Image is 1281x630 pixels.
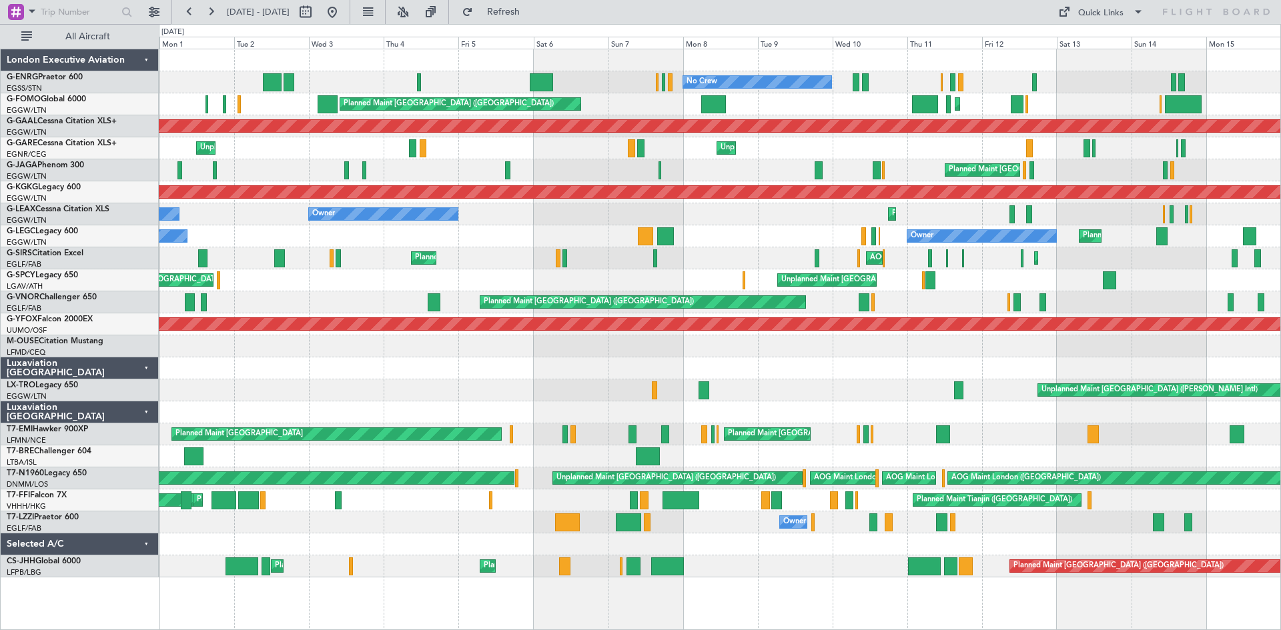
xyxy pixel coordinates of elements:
[1051,1,1150,23] button: Quick Links
[917,490,1072,510] div: Planned Maint Tianjin ([GEOGRAPHIC_DATA])
[234,37,309,49] div: Tue 2
[7,105,47,115] a: EGGW/LTN
[7,293,39,301] span: G-VNOR
[275,556,485,576] div: Planned Maint [GEOGRAPHIC_DATA] ([GEOGRAPHIC_DATA])
[7,227,78,235] a: G-LEGCLegacy 600
[484,292,694,312] div: Planned Maint [GEOGRAPHIC_DATA] ([GEOGRAPHIC_DATA])
[951,468,1101,488] div: AOG Maint London ([GEOGRAPHIC_DATA])
[870,248,971,268] div: AOG Maint [PERSON_NAME]
[456,1,536,23] button: Refresh
[814,468,963,488] div: AOG Maint London ([GEOGRAPHIC_DATA])
[556,468,776,488] div: Unplanned Maint [GEOGRAPHIC_DATA] ([GEOGRAPHIC_DATA])
[1132,37,1206,49] div: Sun 14
[7,425,88,433] a: T7-EMIHawker 900XP
[7,171,47,181] a: EGGW/LTN
[384,37,458,49] div: Thu 4
[1078,7,1124,20] div: Quick Links
[7,435,46,445] a: LFMN/NCE
[7,457,37,467] a: LTBA/ISL
[608,37,683,49] div: Sun 7
[7,391,47,401] a: EGGW/LTN
[982,37,1057,49] div: Fri 12
[7,281,43,291] a: LGAV/ATH
[7,259,41,269] a: EGLF/FAB
[833,37,907,49] div: Wed 10
[15,26,145,47] button: All Aircraft
[309,37,384,49] div: Wed 3
[7,271,35,279] span: G-SPCY
[7,315,37,323] span: G-YFOX
[227,6,290,18] span: [DATE] - [DATE]
[7,557,35,565] span: CS-JHH
[7,205,109,213] a: G-LEAXCessna Citation XLS
[7,347,45,357] a: LFMD/CEQ
[886,468,1035,488] div: AOG Maint London ([GEOGRAPHIC_DATA])
[7,447,34,455] span: T7-BRE
[7,491,67,499] a: T7-FFIFalcon 7X
[781,270,997,290] div: Unplanned Maint [GEOGRAPHIC_DATA] ([PERSON_NAME] Intl)
[949,160,1159,180] div: Planned Maint [GEOGRAPHIC_DATA] ([GEOGRAPHIC_DATA])
[113,270,301,290] div: Cleaning [GEOGRAPHIC_DATA] ([PERSON_NAME] Intl)
[911,226,933,246] div: Owner
[7,73,38,81] span: G-ENRG
[1206,37,1281,49] div: Mon 15
[7,557,81,565] a: CS-JHHGlobal 6000
[484,556,694,576] div: Planned Maint [GEOGRAPHIC_DATA] ([GEOGRAPHIC_DATA])
[458,37,533,49] div: Fri 5
[7,271,78,279] a: G-SPCYLegacy 650
[7,117,117,125] a: G-GAALCessna Citation XLS+
[758,37,833,49] div: Tue 9
[35,32,141,41] span: All Aircraft
[7,227,35,235] span: G-LEGC
[7,249,32,257] span: G-SIRS
[7,215,47,225] a: EGGW/LTN
[7,117,37,125] span: G-GAAL
[7,205,35,213] span: G-LEAX
[7,73,83,81] a: G-ENRGPraetor 600
[959,94,1169,114] div: Planned Maint [GEOGRAPHIC_DATA] ([GEOGRAPHIC_DATA])
[7,237,47,247] a: EGGW/LTN
[7,381,35,389] span: LX-TRO
[161,27,184,38] div: [DATE]
[7,315,93,323] a: G-YFOXFalcon 2000EX
[7,425,33,433] span: T7-EMI
[7,303,41,313] a: EGLF/FAB
[7,469,44,477] span: T7-N1960
[7,381,78,389] a: LX-TROLegacy 650
[7,567,41,577] a: LFPB/LBG
[7,479,48,489] a: DNMM/LOS
[7,161,37,169] span: G-JAGA
[7,513,79,521] a: T7-LZZIPraetor 600
[7,139,37,147] span: G-GARE
[7,95,86,103] a: G-FOMOGlobal 6000
[7,139,117,147] a: G-GARECessna Citation XLS+
[197,490,420,510] div: Planned Maint [GEOGRAPHIC_DATA] ([GEOGRAPHIC_DATA] Intl)
[1041,380,1258,400] div: Unplanned Maint [GEOGRAPHIC_DATA] ([PERSON_NAME] Intl)
[687,72,717,92] div: No Crew
[159,37,234,49] div: Mon 1
[7,325,47,335] a: UUMO/OSF
[7,127,47,137] a: EGGW/LTN
[683,37,758,49] div: Mon 8
[7,469,87,477] a: T7-N1960Legacy 650
[7,337,39,345] span: M-OUSE
[7,149,47,159] a: EGNR/CEG
[7,513,34,521] span: T7-LZZI
[783,512,806,532] div: Owner
[415,248,625,268] div: Planned Maint [GEOGRAPHIC_DATA] ([GEOGRAPHIC_DATA])
[7,293,97,301] a: G-VNORChallenger 650
[7,193,47,203] a: EGGW/LTN
[7,249,83,257] a: G-SIRSCitation Excel
[728,424,855,444] div: Planned Maint [GEOGRAPHIC_DATA]
[1013,556,1224,576] div: Planned Maint [GEOGRAPHIC_DATA] ([GEOGRAPHIC_DATA])
[721,138,807,158] div: Unplanned Maint Chester
[41,2,117,22] input: Trip Number
[907,37,982,49] div: Thu 11
[7,83,42,93] a: EGSS/STN
[344,94,554,114] div: Planned Maint [GEOGRAPHIC_DATA] ([GEOGRAPHIC_DATA])
[7,501,46,511] a: VHHH/HKG
[7,523,41,533] a: EGLF/FAB
[175,424,303,444] div: Planned Maint [GEOGRAPHIC_DATA]
[7,337,103,345] a: M-OUSECitation Mustang
[7,161,84,169] a: G-JAGAPhenom 300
